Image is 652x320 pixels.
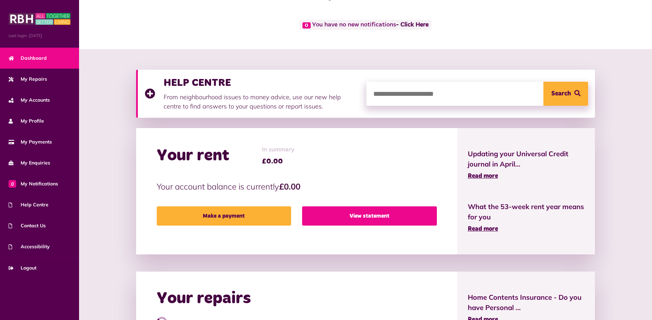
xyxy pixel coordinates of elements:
[9,138,52,146] span: My Payments
[468,149,585,169] span: Updating your Universal Credit journal in April...
[468,202,585,222] span: What the 53-week rent year means for you
[543,82,588,106] button: Search
[9,55,47,62] span: Dashboard
[262,145,295,155] span: In summary
[157,289,251,309] h2: Your repairs
[468,173,498,179] span: Read more
[9,12,70,26] img: MyRBH
[9,180,58,187] span: My Notifications
[551,82,571,106] span: Search
[9,180,16,187] span: 0
[9,96,50,104] span: My Accounts
[157,146,229,166] h2: Your rent
[164,92,360,111] p: From neighbourhood issues to money advice, use our new help centre to find answers to your questi...
[299,20,432,30] span: You have no new notifications
[164,77,360,89] h3: HELP CENTRE
[9,117,44,125] span: My Profile
[9,76,47,83] span: My Repairs
[9,159,50,167] span: My Enquiries
[468,226,498,232] span: Read more
[468,149,585,181] a: Updating your Universal Credit journal in April... Read more
[9,201,48,208] span: Help Centre
[9,264,36,272] span: Logout
[157,206,291,226] a: Make a payment
[9,243,50,250] span: Accessibility
[262,156,295,167] span: £0.00
[9,33,70,39] span: Last login: [DATE]
[157,180,437,193] p: Your account balance is currently
[396,22,429,28] a: - Click Here
[279,181,300,192] strong: £0.00
[302,22,311,28] span: 0
[468,292,585,313] span: Home Contents Insurance - Do you have Personal ...
[468,202,585,234] a: What the 53-week rent year means for you Read more
[302,206,436,226] a: View statement
[9,222,46,229] span: Contact Us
